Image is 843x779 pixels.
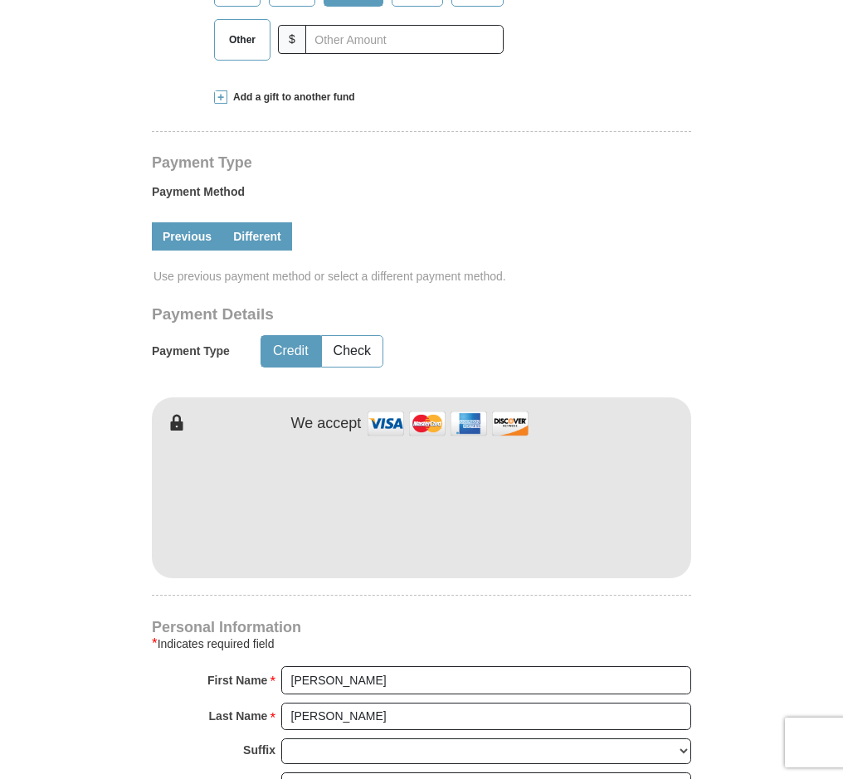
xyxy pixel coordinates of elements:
[209,704,268,728] strong: Last Name
[291,415,362,433] h4: We accept
[227,90,355,105] span: Add a gift to another fund
[152,621,691,634] h4: Personal Information
[153,268,693,285] span: Use previous payment method or select a different payment method.
[222,222,292,251] a: Different
[278,25,306,54] span: $
[305,25,504,54] input: Other Amount
[152,183,691,208] label: Payment Method
[152,344,230,358] h5: Payment Type
[221,27,264,52] span: Other
[365,406,531,441] img: credit cards accepted
[152,222,222,251] a: Previous
[152,305,575,324] h3: Payment Details
[152,634,691,654] div: Indicates required field
[261,336,320,367] button: Credit
[152,156,691,169] h4: Payment Type
[207,669,267,692] strong: First Name
[243,738,275,762] strong: Suffix
[322,336,383,367] button: Check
